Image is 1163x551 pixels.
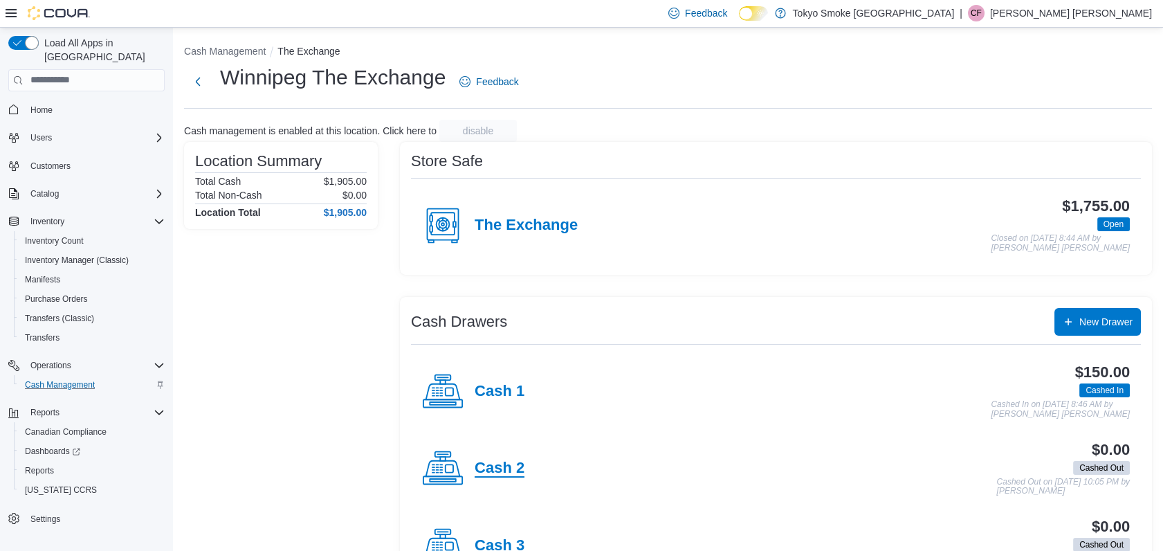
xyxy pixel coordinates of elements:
[25,235,84,246] span: Inventory Count
[14,270,170,289] button: Manifests
[25,102,58,118] a: Home
[19,443,165,460] span: Dashboards
[1079,539,1124,551] span: Cashed Out
[19,377,100,393] a: Cash Management
[220,64,446,91] h1: Winnipeg The Exchange
[1073,461,1130,475] span: Cashed Out
[19,233,89,249] a: Inventory Count
[19,482,102,498] a: [US_STATE] CCRS
[19,329,65,346] a: Transfers
[971,5,982,21] span: CF
[991,400,1130,419] p: Cashed In on [DATE] 8:46 AM by [PERSON_NAME] [PERSON_NAME]
[1097,217,1130,231] span: Open
[195,207,261,218] h4: Location Total
[990,5,1152,21] p: [PERSON_NAME] [PERSON_NAME]
[184,68,212,96] button: Next
[19,291,93,307] a: Purchase Orders
[3,156,170,176] button: Customers
[14,442,170,461] a: Dashboards
[1062,198,1130,215] h3: $1,755.00
[19,462,165,479] span: Reports
[184,44,1152,61] nav: An example of EuiBreadcrumbs
[14,422,170,442] button: Canadian Compliance
[19,424,165,440] span: Canadian Compliance
[25,404,165,421] span: Reports
[25,426,107,437] span: Canadian Compliance
[25,446,80,457] span: Dashboards
[14,251,170,270] button: Inventory Manager (Classic)
[19,291,165,307] span: Purchase Orders
[3,403,170,422] button: Reports
[1092,518,1130,535] h3: $0.00
[324,176,367,187] p: $1,905.00
[25,379,95,390] span: Cash Management
[19,310,100,327] a: Transfers (Classic)
[25,129,57,146] button: Users
[14,480,170,500] button: [US_STATE] CCRS
[30,216,64,227] span: Inventory
[19,252,134,269] a: Inventory Manager (Classic)
[30,188,59,199] span: Catalog
[19,233,165,249] span: Inventory Count
[25,465,54,476] span: Reports
[39,36,165,64] span: Load All Apps in [GEOGRAPHIC_DATA]
[25,357,77,374] button: Operations
[28,6,90,20] img: Cova
[25,313,94,324] span: Transfers (Classic)
[454,68,524,96] a: Feedback
[685,6,727,20] span: Feedback
[968,5,985,21] div: Connor Fayant
[19,271,66,288] a: Manifests
[14,289,170,309] button: Purchase Orders
[184,46,266,57] button: Cash Management
[1079,462,1124,474] span: Cashed Out
[1086,384,1124,397] span: Cashed In
[25,404,65,421] button: Reports
[25,129,165,146] span: Users
[1079,315,1133,329] span: New Drawer
[991,234,1130,253] p: Closed on [DATE] 8:44 AM by [PERSON_NAME] [PERSON_NAME]
[324,207,367,218] h4: $1,905.00
[19,462,59,479] a: Reports
[19,310,165,327] span: Transfers (Classic)
[195,190,262,201] h6: Total Non-Cash
[30,514,60,525] span: Settings
[475,383,524,401] h4: Cash 1
[30,161,71,172] span: Customers
[19,377,165,393] span: Cash Management
[25,213,70,230] button: Inventory
[3,128,170,147] button: Users
[195,176,241,187] h6: Total Cash
[19,252,165,269] span: Inventory Manager (Classic)
[195,153,322,170] h3: Location Summary
[1054,308,1141,336] button: New Drawer
[3,184,170,204] button: Catalog
[19,424,112,440] a: Canadian Compliance
[14,461,170,480] button: Reports
[411,153,483,170] h3: Store Safe
[25,511,66,527] a: Settings
[30,407,59,418] span: Reports
[19,271,165,288] span: Manifests
[463,124,493,138] span: disable
[25,186,64,202] button: Catalog
[3,508,170,528] button: Settings
[1104,218,1124,231] span: Open
[475,460,524,478] h4: Cash 2
[25,293,88,305] span: Purchase Orders
[739,6,768,21] input: Dark Mode
[476,75,518,89] span: Feedback
[25,357,165,374] span: Operations
[25,485,97,496] span: [US_STATE] CCRS
[25,274,60,285] span: Manifests
[1079,383,1130,397] span: Cashed In
[1075,364,1130,381] h3: $150.00
[25,158,76,174] a: Customers
[30,105,53,116] span: Home
[25,213,165,230] span: Inventory
[25,101,165,118] span: Home
[14,231,170,251] button: Inventory Count
[19,482,165,498] span: Washington CCRS
[19,329,165,346] span: Transfers
[25,509,165,527] span: Settings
